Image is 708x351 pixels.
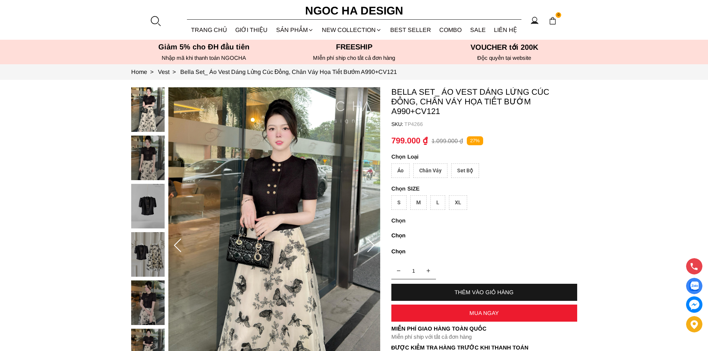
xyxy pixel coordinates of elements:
[391,263,436,278] input: Quantity input
[689,282,699,291] img: Display image
[131,184,165,228] img: Bella Set_ Áo Vest Dáng Lửng Cúc Đồng, Chân Váy Họa Tiết Bướm A990+CV121_mini_2
[467,136,483,146] p: 27%
[391,195,407,210] div: S
[431,43,577,52] h5: VOUCHER tới 200K
[391,136,428,146] p: 799.000 ₫
[490,20,521,40] a: LIÊN HỆ
[431,55,577,61] h6: Độc quyền tại website
[158,69,180,75] a: Link to Vest
[169,69,179,75] span: >
[386,20,436,40] a: BEST SELLER
[131,87,165,132] img: Bella Set_ Áo Vest Dáng Lửng Cúc Đồng, Chân Váy Họa Tiết Bướm A990+CV121_mini_0
[336,43,372,51] font: Freeship
[466,20,490,40] a: SALE
[435,20,466,40] a: Combo
[131,69,158,75] a: Link to Home
[187,20,232,40] a: TRANG CHỦ
[451,163,479,178] div: Set Bộ
[391,334,472,340] font: Miễn phí ship với tất cả đơn hàng
[404,121,577,127] p: TP4266
[686,278,702,294] a: Display image
[131,232,165,277] img: Bella Set_ Áo Vest Dáng Lửng Cúc Đồng, Chân Váy Họa Tiết Bướm A990+CV121_mini_3
[391,344,577,351] p: Được Kiểm Tra Hàng Trước Khi Thanh Toán
[162,55,246,61] font: Nhập mã khi thanh toán NGOCHA
[556,12,562,18] span: 0
[147,69,156,75] span: >
[131,280,165,325] img: Bella Set_ Áo Vest Dáng Lửng Cúc Đồng, Chân Váy Họa Tiết Bướm A990+CV121_mini_4
[281,55,427,61] h6: MIễn phí ship cho tất cả đơn hàng
[410,195,427,210] div: M
[549,17,557,25] img: img-CART-ICON-ksit0nf1
[430,195,445,210] div: L
[391,185,577,192] p: SIZE
[180,69,397,75] a: Link to Bella Set_ Áo Vest Dáng Lửng Cúc Đồng, Chân Váy Họa Tiết Bướm A990+CV121
[391,310,577,316] div: MUA NGAY
[391,289,577,295] div: THÊM VÀO GIỎ HÀNG
[131,136,165,180] img: Bella Set_ Áo Vest Dáng Lửng Cúc Đồng, Chân Váy Họa Tiết Bướm A990+CV121_mini_1
[391,87,577,116] p: Bella Set_ Áo Vest Dáng Lửng Cúc Đồng, Chân Váy Họa Tiết Bướm A990+CV121
[231,20,272,40] a: GIỚI THIỆU
[413,163,447,178] div: Chân Váy
[391,325,486,332] font: Miễn phí giao hàng toàn quốc
[158,43,249,51] font: Giảm 5% cho ĐH đầu tiên
[391,153,556,160] p: Loại
[391,121,404,127] h6: SKU:
[318,20,386,40] a: NEW COLLECTION
[391,163,410,178] div: Áo
[686,296,702,313] a: messenger
[298,2,410,20] a: Ngoc Ha Design
[272,20,318,40] div: SẢN PHẨM
[431,137,463,144] p: 1.099.000 ₫
[449,195,467,210] div: XL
